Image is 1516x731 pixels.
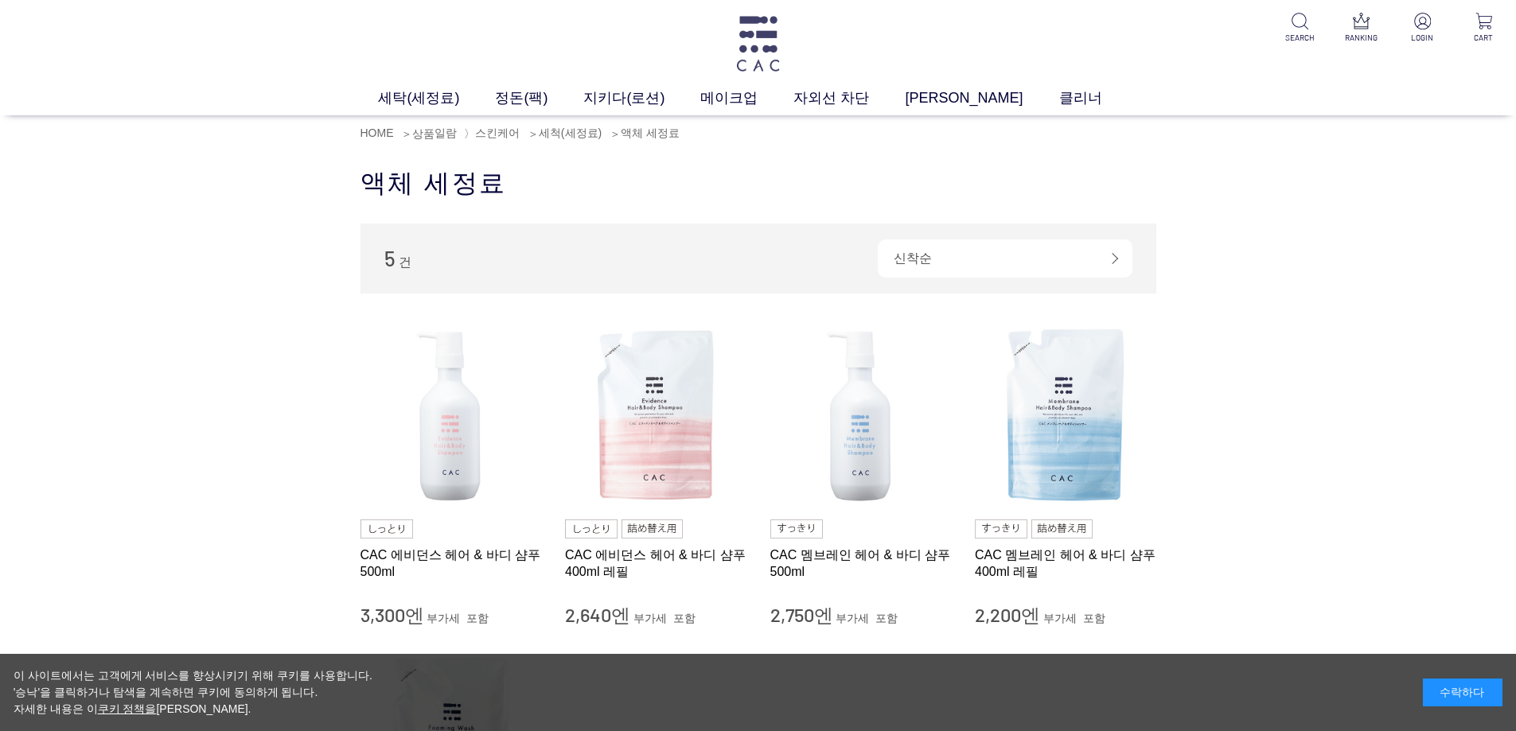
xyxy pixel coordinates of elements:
a: CAC 에비던스 헤어 & 바디 샴푸 500ml [360,546,542,581]
a: 세탁(세정료) [378,87,495,109]
font: 자외선 차단 [793,90,869,106]
a: 지키다(로션) [583,87,700,109]
font: 이 사이트에서는 고객에게 서비스를 향상시키기 위해 쿠키를 사용합니다. [14,669,372,682]
font: 세탁(세정료) [378,90,459,106]
font: 건 [399,255,411,269]
a: LOGIN [1403,13,1442,44]
a: 액체 세정료 [621,126,680,139]
font: RANKING [1345,33,1378,42]
a: 클리너 [1059,87,1138,109]
font: 포함 [875,612,898,624]
font: 클리너 [1059,90,1102,106]
font: 부가세 [633,612,667,624]
font: CAC 에비던스 헤어 & 바디 샴푸 400ml 레필 [565,548,746,578]
font: ＞ [610,127,621,140]
font: 정돈(팩) [495,90,548,106]
img: CAC 멤브레인 헤어 & 바디 샴푸 500ml [770,325,952,507]
a: 메이크업 [700,87,793,109]
font: CAC 에비던스 헤어 & 바디 샴푸 500ml [360,548,541,578]
font: ＞상품 [401,127,435,140]
a: 정돈(팩) [495,87,583,109]
a: CART [1464,13,1503,44]
img: 리필용 [622,519,683,539]
font: 포함 [1083,612,1105,624]
font: CART [1474,33,1493,42]
font: 지키다(로션) [583,90,664,106]
font: 부가세 [1043,612,1077,624]
a: RANKING [1342,13,1381,44]
a: CAC 멤브레인 헤어 & 바디 샴푸 500ml [770,546,952,581]
img: CAC 에비던스 헤어 & 바디 샴푸 400ml 레필 [565,325,746,507]
img: CAC 에비던스 헤어 & 바디 샴푸 500ml [360,325,542,507]
a: SEARCH [1280,13,1319,44]
img: 촉촉한 [360,519,413,539]
font: 5 [384,246,396,270]
a: 스킨케어 [475,126,520,139]
font: 포함 [673,612,696,624]
img: 리필용 [1031,519,1093,539]
font: 액체 세정료 [360,169,507,197]
a: 쿠키 정책을 [98,702,157,715]
font: 3,300엔 [360,603,424,626]
img: CAC 멤브레인 헤어 & 바디 샴푸 400ml 레필 [975,325,1156,507]
font: 메이크업 [700,90,758,106]
a: [PERSON_NAME] [905,87,1058,109]
font: CAC 멤브레인 헤어 & 바디 샴푸 500ml [770,548,951,578]
font: 자세한 내용은 이 [14,702,98,715]
a: CAC 에비던스 헤어 & 바디 샴푸 400ml 레필 [565,546,746,581]
font: LOGIN [1411,33,1433,42]
font: 2,640엔 [565,603,630,626]
img: logo [734,16,782,72]
a: 일람 [435,126,457,139]
font: SEARCH [1285,33,1315,42]
font: [PERSON_NAME] [905,90,1023,106]
font: 수락하다 [1440,686,1484,698]
a: CAC 멤브레인 헤어 & 바디 샴푸 400ml 레필 [975,546,1156,581]
font: 부가세 [836,612,869,624]
font: 부가세 [427,612,460,624]
font: CAC 멤브레인 헤어 & 바디 샴푸 400ml 레필 [975,548,1156,578]
a: HOME [360,126,394,139]
font: 〉 [464,127,475,140]
font: [PERSON_NAME]. [156,702,251,715]
img: 깔끔한 [975,519,1027,539]
font: 2,750엔 [770,603,833,626]
font: 포함 [466,612,489,624]
a: 자외선 차단 [793,87,905,109]
a: 세척(세정료) [539,126,602,139]
img: 촉촉한 [565,519,618,539]
font: 신착순 [894,251,932,265]
font: '승낙'을 클릭하거나 탐색을 계속하면 쿠키에 동의하게 됩니다. [14,686,318,698]
font: 2,200엔 [975,603,1040,626]
img: 깔끔한 [770,519,823,539]
font: ＞ [528,127,539,140]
